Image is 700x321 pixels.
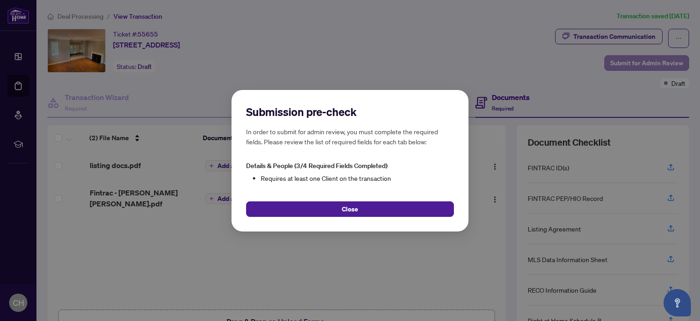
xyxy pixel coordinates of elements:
[664,289,691,316] button: Open asap
[261,173,454,183] li: Requires at least one Client on the transaction
[246,126,454,147] h5: In order to submit for admin review, you must complete the required fields. Please review the lis...
[246,105,454,119] h2: Submission pre-check
[342,201,358,216] span: Close
[246,162,387,170] span: Details & People (3/4 Required Fields Completed)
[246,201,454,216] button: Close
